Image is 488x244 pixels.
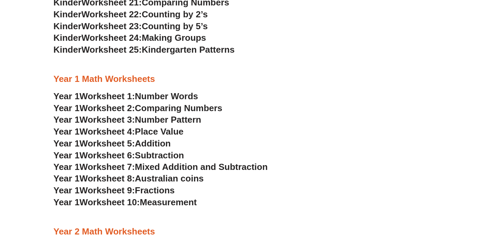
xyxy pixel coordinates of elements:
span: Comparing Numbers [135,103,222,113]
span: Kinder [53,45,81,55]
span: Counting by 5’s [142,21,208,31]
a: Year 1Worksheet 8:Australian coins [53,173,204,184]
span: Number Pattern [135,115,201,125]
span: Kinder [53,9,81,19]
span: Worksheet 6: [80,150,135,160]
span: Fractions [135,185,175,195]
a: Year 1Worksheet 3:Number Pattern [53,115,201,125]
span: Worksheet 2: [80,103,135,113]
iframe: Chat Widget [371,167,488,244]
span: Making Groups [142,33,206,43]
span: Counting by 2’s [142,9,208,19]
span: Worksheet 24: [81,33,142,43]
span: Number Words [135,91,198,101]
h3: Year 1 Math Worksheets [53,73,435,85]
a: Year 1Worksheet 9:Fractions [53,185,175,195]
a: Year 1Worksheet 4:Place Value [53,126,183,137]
span: Worksheet 25: [81,45,142,55]
a: Year 1Worksheet 2:Comparing Numbers [53,103,222,113]
span: Mixed Addition and Subtraction [135,162,267,172]
span: Worksheet 4: [80,126,135,137]
span: Worksheet 3: [80,115,135,125]
span: Worksheet 5: [80,138,135,149]
span: Australian coins [135,173,204,184]
span: Worksheet 7: [80,162,135,172]
a: Year 1Worksheet 5:Addition [53,138,171,149]
span: Worksheet 8: [80,173,135,184]
h3: Year 2 Math Worksheets [53,226,435,238]
span: Measurement [140,197,197,207]
span: Kinder [53,33,81,43]
span: Addition [135,138,170,149]
span: Worksheet 22: [81,9,142,19]
span: Place Value [135,126,183,137]
span: Worksheet 10: [80,197,140,207]
a: Year 1Worksheet 6:Subtraction [53,150,184,160]
span: Worksheet 1: [80,91,135,101]
span: Worksheet 9: [80,185,135,195]
span: Worksheet 23: [81,21,142,31]
a: Year 1Worksheet 7:Mixed Addition and Subtraction [53,162,268,172]
a: Year 1Worksheet 10:Measurement [53,197,197,207]
span: Kinder [53,21,81,31]
span: Kindergarten Patterns [142,45,234,55]
a: Year 1Worksheet 1:Number Words [53,91,198,101]
span: Subtraction [135,150,184,160]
